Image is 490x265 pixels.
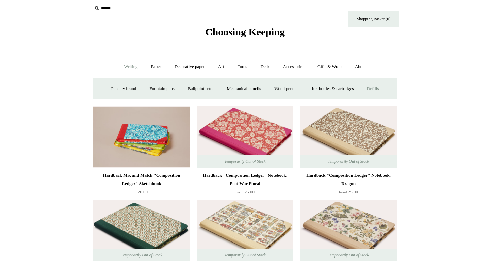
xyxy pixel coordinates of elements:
[321,249,376,261] span: Temporarily Out of Stock
[105,80,143,98] a: Pens by brand
[300,171,397,199] a: Hardback "Composition Ledger" Notebook, Dragon from£25.00
[114,249,169,261] span: Temporarily Out of Stock
[300,200,397,261] img: Hardback "Composition Ledger" Notebook, English Garden
[348,11,399,27] a: Shopping Basket (0)
[93,106,190,168] a: Hardback Mix and Match "Composition Ledger" Sketchbook Hardback Mix and Match "Composition Ledger...
[300,106,397,168] a: Hardback "Composition Ledger" Notebook, Dragon Hardback "Composition Ledger" Notebook, Dragon Tem...
[168,58,211,76] a: Decorative paper
[205,32,285,36] a: Choosing Keeping
[143,80,180,98] a: Fountain pens
[235,190,242,194] span: from
[93,106,190,168] img: Hardback Mix and Match "Composition Ledger" Sketchbook
[306,80,360,98] a: Ink bottles & cartridges
[277,58,310,76] a: Accessories
[212,58,230,76] a: Art
[217,155,272,168] span: Temporarily Out of Stock
[255,58,276,76] a: Desk
[300,200,397,261] a: Hardback "Composition Ledger" Notebook, English Garden Hardback "Composition Ledger" Notebook, En...
[197,200,293,261] a: Hardback "Composition Ledger" Notebook, Tarot Hardback "Composition Ledger" Notebook, Tarot Tempo...
[197,200,293,261] img: Hardback "Composition Ledger" Notebook, Tarot
[93,200,190,261] a: Hardback "Composition Ledger" Notebook, Floral Tile Hardback "Composition Ledger" Notebook, Flora...
[197,106,293,168] img: Hardback "Composition Ledger" Notebook, Post-War Floral
[135,189,148,194] span: £20.00
[198,171,292,188] div: Hardback "Composition Ledger" Notebook, Post-War Floral
[349,58,372,76] a: About
[220,80,267,98] a: Mechanical pencils
[321,155,376,168] span: Temporarily Out of Stock
[268,80,305,98] a: Wood pencils
[93,171,190,199] a: Hardback Mix and Match "Composition Ledger" Sketchbook £20.00
[361,80,385,98] a: Refills
[217,249,272,261] span: Temporarily Out of Stock
[118,58,144,76] a: Writing
[311,58,348,76] a: Gifts & Wrap
[93,200,190,261] img: Hardback "Composition Ledger" Notebook, Floral Tile
[182,80,219,98] a: Ballpoints etc.
[197,106,293,168] a: Hardback "Composition Ledger" Notebook, Post-War Floral Hardback "Composition Ledger" Notebook, P...
[205,26,285,37] span: Choosing Keeping
[197,171,293,199] a: Hardback "Composition Ledger" Notebook, Post-War Floral from£25.00
[145,58,167,76] a: Paper
[235,189,255,194] span: £25.00
[300,106,397,168] img: Hardback "Composition Ledger" Notebook, Dragon
[95,171,188,188] div: Hardback Mix and Match "Composition Ledger" Sketchbook
[302,171,395,188] div: Hardback "Composition Ledger" Notebook, Dragon
[231,58,254,76] a: Tools
[339,189,358,194] span: £25.00
[339,190,346,194] span: from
